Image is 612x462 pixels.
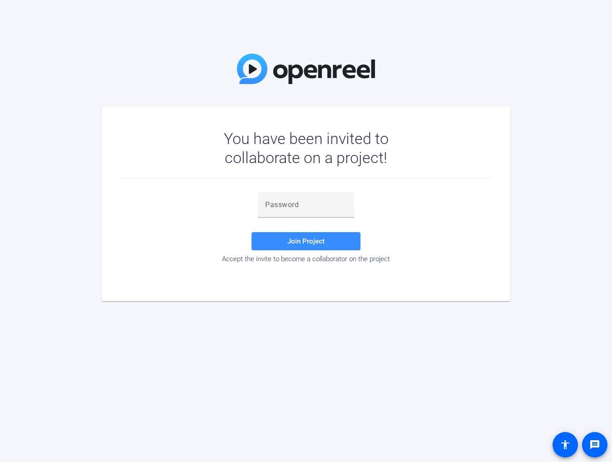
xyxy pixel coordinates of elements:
[197,129,415,167] div: You have been invited to collaborate on a project!
[252,232,360,250] button: Join Project
[560,439,571,450] mat-icon: accessibility
[120,255,492,263] div: Accept the invite to become a collaborator on the project
[237,54,375,84] img: OpenReel Logo
[287,237,325,245] span: Join Project
[265,199,347,210] input: Password
[589,439,600,450] mat-icon: message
